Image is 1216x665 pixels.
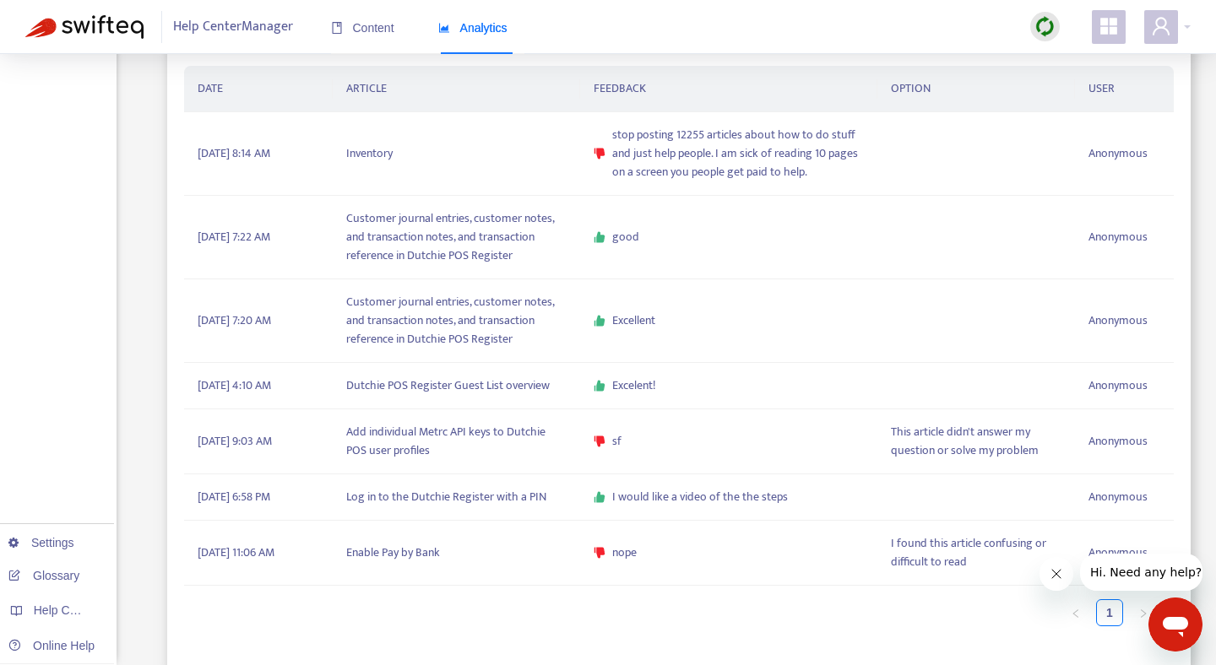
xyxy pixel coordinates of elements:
[331,22,343,34] span: book
[1099,16,1119,36] span: appstore
[8,536,74,549] a: Settings
[877,66,1075,112] th: OPTION
[1130,599,1157,626] button: right
[198,488,270,506] span: [DATE] 6:58 PM
[594,435,605,447] span: dislike
[198,432,272,451] span: [DATE] 9:03 AM
[1088,144,1148,163] span: Anonymous
[612,228,639,246] span: good
[333,66,580,112] th: ARTICLE
[1151,16,1171,36] span: user
[1088,432,1148,451] span: Anonymous
[1080,554,1202,591] iframe: Message from company
[184,66,333,112] th: DATE
[1062,599,1089,626] button: left
[594,148,605,159] span: dislike
[580,66,877,112] th: FEEDBACK
[1034,16,1056,37] img: sync.dc5367851b00ba804db3.png
[612,488,788,506] span: I would like a video of the the steps
[1096,599,1123,626] li: 1
[594,547,605,559] span: dislike
[1088,311,1148,330] span: Anonymous
[34,603,103,617] span: Help Centers
[612,376,655,395] span: Excelent!
[612,311,655,330] span: Excellent
[1130,599,1157,626] li: Next Page
[1088,488,1148,506] span: Anonymous
[1071,608,1081,619] span: left
[594,231,605,243] span: like
[1097,600,1122,625] a: 1
[438,22,450,34] span: area-chart
[333,112,580,196] td: Inventory
[612,126,864,181] span: stop posting 12255 articles about how to do stuff and just help people. I am sick of reading 10 p...
[333,409,580,474] td: Add individual Metrc API keys to Dutchie POS user profiles
[198,144,270,163] span: [DATE] 8:14 AM
[173,11,293,43] span: Help Center Manager
[1062,599,1089,626] li: Previous Page
[333,196,580,279] td: Customer journal entries, customer notes, and transaction notes, and transaction reference in Dut...
[891,423,1061,460] span: This article didn't answer my question or solve my problem
[1075,66,1174,112] th: USER
[198,228,270,246] span: [DATE] 7:22 AM
[1088,543,1148,562] span: Anonymous
[198,543,274,562] span: [DATE] 11:06 AM
[891,534,1061,571] span: I found this article confusing or difficult to read
[438,21,508,35] span: Analytics
[331,21,394,35] span: Content
[1088,376,1148,395] span: Anonymous
[594,380,605,392] span: like
[198,376,271,395] span: [DATE] 4:10 AM
[198,311,271,330] span: [DATE] 7:20 AM
[333,279,580,363] td: Customer journal entries, customer notes, and transaction notes, and transaction reference in Dut...
[333,474,580,521] td: Log in to the Dutchie Register with a PIN
[333,363,580,409] td: Dutchie POS Register Guest List overview
[333,521,580,586] td: Enable Pay by Bank
[1088,228,1148,246] span: Anonymous
[1138,608,1148,619] span: right
[1148,597,1202,651] iframe: Button to launch messaging window
[594,491,605,503] span: like
[612,543,637,562] span: nope
[25,15,144,39] img: Swifteq
[594,315,605,327] span: like
[612,432,622,451] span: sf
[1040,557,1073,591] iframe: Close message
[8,569,79,582] a: Glossary
[8,639,95,652] a: Online Help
